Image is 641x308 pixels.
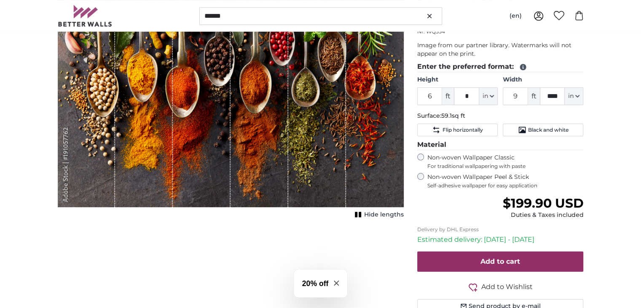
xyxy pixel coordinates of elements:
button: Flip horizontally [417,124,498,136]
span: For traditional wallpapering with paste [427,163,584,170]
p: Delivery by DHL Express [417,226,584,233]
label: Non-woven Wallpaper Peel & Stick [427,173,584,189]
label: Non-woven Wallpaper Classic [427,154,584,170]
span: ft [442,87,454,105]
label: Width [503,76,583,84]
span: Add to cart [480,257,520,265]
button: Add to Wishlist [417,282,584,292]
p: Estimated delivery: [DATE] - [DATE] [417,235,584,245]
span: Self-adhesive wallpaper for easy application [427,182,584,189]
span: Add to Wishlist [481,282,533,292]
button: Add to cart [417,251,584,272]
legend: Enter the preferred format: [417,62,584,72]
button: (en) [503,8,528,24]
span: Flip horizontally [442,127,483,133]
legend: Material [417,140,584,150]
span: Black and white [528,127,569,133]
span: Hide lengths [364,211,404,219]
span: in [483,92,488,100]
button: Black and white [503,124,583,136]
span: in [568,92,574,100]
p: Image from our partner library. Watermarks will not appear on the print. [417,41,584,58]
span: $199.90 USD [502,195,583,211]
img: Betterwalls [58,5,113,27]
p: Surface: [417,112,584,120]
span: ft [528,87,540,105]
button: in [479,87,498,105]
div: Duties & Taxes included [502,211,583,219]
span: 59.1sq ft [441,112,465,119]
label: Height [417,76,498,84]
button: in [565,87,583,105]
button: Hide lengths [352,209,404,221]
